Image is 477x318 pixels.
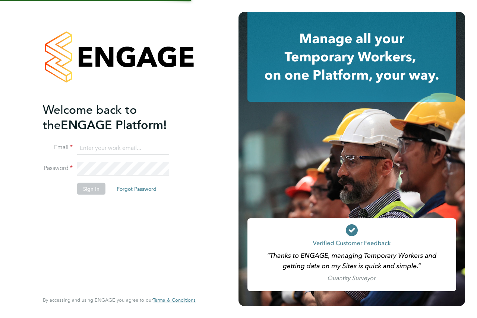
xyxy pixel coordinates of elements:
span: By accessing and using ENGAGE you agree to our [43,297,196,303]
label: Password [43,164,73,172]
input: Enter your work email... [77,141,169,155]
span: Welcome back to the [43,102,137,132]
span: Terms & Conditions [153,297,196,303]
button: Forgot Password [111,183,162,195]
a: Terms & Conditions [153,297,196,303]
label: Email [43,144,73,151]
button: Sign In [77,183,105,195]
h2: ENGAGE Platform! [43,102,188,132]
